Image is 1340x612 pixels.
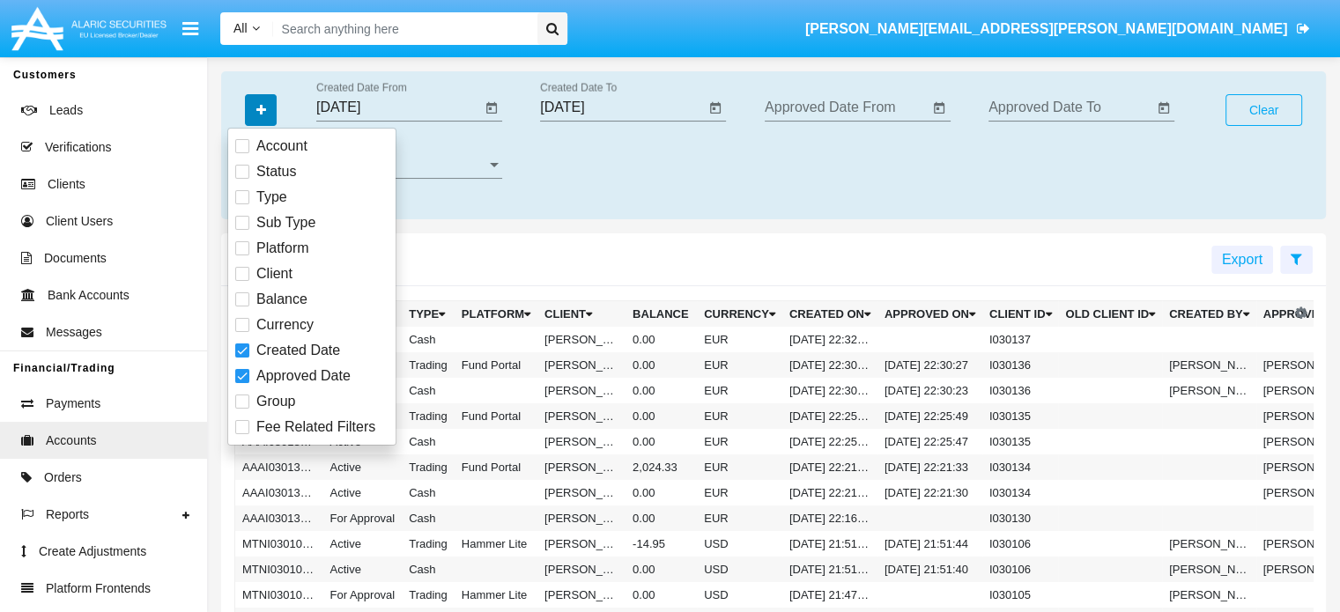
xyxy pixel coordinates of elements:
td: [PERSON_NAME] [537,557,626,582]
td: USD [697,531,782,557]
td: EUR [697,429,782,454]
th: Type [402,301,455,328]
td: [DATE] 22:25:49 [877,403,982,429]
span: Messages [46,323,102,342]
td: EUR [697,352,782,378]
td: Active [323,480,403,505]
td: [DATE] 21:51:36 [782,531,877,557]
td: [PERSON_NAME] [537,582,626,608]
td: [DATE] 22:21:25 [782,480,877,505]
td: [DATE] 21:51:35 [782,557,877,582]
span: Approved Date [256,365,351,387]
td: [DATE] 22:30:13 [782,378,877,403]
td: I030106 [982,557,1059,582]
td: Cash [402,480,455,505]
span: Client [256,263,292,284]
td: For Approval [323,505,403,531]
td: For Approval [323,582,403,608]
td: [PERSON_NAME] [1162,582,1256,608]
span: Payments [46,394,100,413]
td: I030134 [982,454,1059,480]
td: 2,024.33 [626,454,697,480]
span: [PERSON_NAME][EMAIL_ADDRESS][PERSON_NAME][DOMAIN_NAME] [805,21,1288,36]
td: EUR [697,403,782,429]
span: Clients [48,175,85,194]
td: Cash [402,378,455,403]
span: Currency [256,314,314,335]
td: Trading [402,582,455,608]
td: EUR [697,480,782,505]
td: [DATE] 22:30:25 [782,352,877,378]
td: [DATE] 22:25:47 [877,429,982,454]
td: [DATE] 22:21:30 [877,480,982,505]
td: MTNI030105A1 [235,582,323,608]
td: [PERSON_NAME] [537,352,626,378]
td: USD [697,582,782,608]
th: Client [537,301,626,328]
span: Account [256,136,307,157]
span: Created Date [256,340,340,361]
td: Trading [402,403,455,429]
button: Clear [1225,94,1302,126]
span: All [233,21,248,35]
td: EUR [697,454,782,480]
td: 0.00 [626,403,697,429]
td: I030137 [982,327,1059,352]
td: Fund Portal [455,352,537,378]
td: [PERSON_NAME] [537,531,626,557]
td: Active [323,557,403,582]
td: [DATE] 21:51:40 [877,557,982,582]
span: Accounts [46,431,97,450]
td: I030105 [982,582,1059,608]
th: Balance [626,301,697,328]
span: Platform [256,238,309,259]
td: I030135 [982,429,1059,454]
td: -14.95 [626,531,697,557]
button: Export [1211,246,1273,274]
td: [PERSON_NAME] [537,480,626,505]
td: 0.00 [626,582,697,608]
td: Fund Portal [455,454,537,480]
button: Open calendar [1153,98,1174,119]
td: 0.00 [626,352,697,378]
td: [PERSON_NAME] [537,505,626,531]
td: Cash [402,557,455,582]
th: Platform [455,301,537,328]
a: [PERSON_NAME][EMAIL_ADDRESS][PERSON_NAME][DOMAIN_NAME] [796,4,1318,54]
td: MTNI030106AC1 [235,557,323,582]
th: Created On [782,301,877,328]
span: Verifications [45,138,111,157]
td: I030135 [982,403,1059,429]
td: 0.00 [626,429,697,454]
td: [DATE] 22:30:27 [877,352,982,378]
td: Cash [402,505,455,531]
span: Export [1222,252,1262,267]
td: 0.00 [626,378,697,403]
td: [PERSON_NAME] [1162,531,1256,557]
th: Client Id [982,301,1059,328]
td: I030134 [982,480,1059,505]
td: I030136 [982,352,1059,378]
td: [PERSON_NAME] [537,327,626,352]
td: Cash [402,429,455,454]
span: Platform Frontends [46,579,151,598]
td: Hammer Lite [455,582,537,608]
span: Group [256,391,295,412]
td: [PERSON_NAME] [537,378,626,403]
td: [PERSON_NAME] [537,429,626,454]
td: I030136 [982,378,1059,403]
span: Reports [46,505,89,524]
td: 0.00 [626,557,697,582]
span: Sub Type [256,212,315,233]
span: Orders [44,468,82,487]
span: Client Users [46,212,113,231]
td: [DATE] 22:21:30 [782,454,877,480]
td: [DATE] 22:32:03 [782,327,877,352]
th: Created By [1162,301,1256,328]
span: Fee Related Filters [256,417,375,438]
td: [PERSON_NAME] [537,403,626,429]
span: Create Adjustments [39,542,146,561]
td: [DATE] 22:16:57 [782,505,877,531]
td: EUR [697,327,782,352]
button: Open calendar [705,98,726,119]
